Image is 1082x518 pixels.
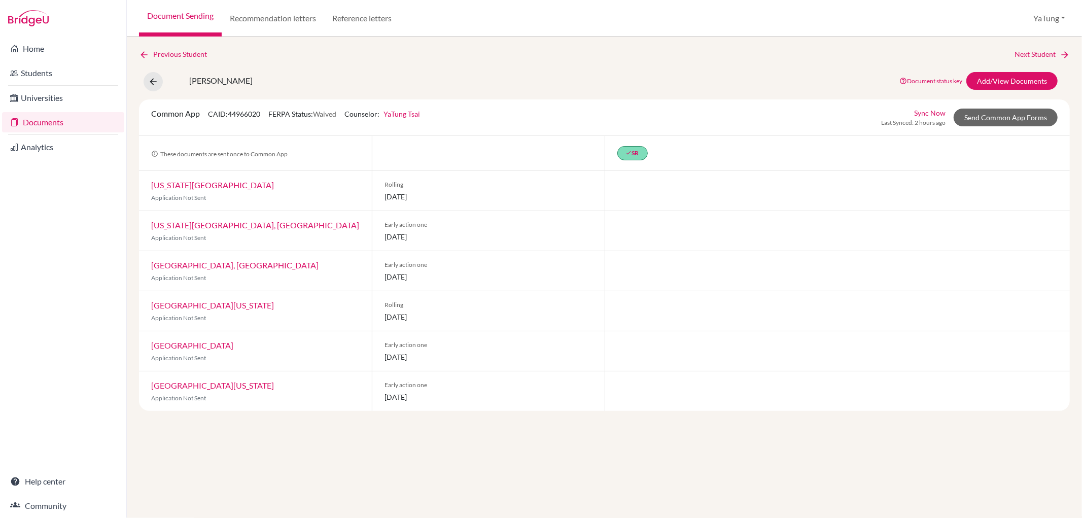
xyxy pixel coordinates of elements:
span: Application Not Sent [151,274,206,282]
a: YaTung Tsai [383,110,420,118]
a: Help center [2,471,124,492]
span: Early action one [385,220,592,229]
a: [GEOGRAPHIC_DATA], [GEOGRAPHIC_DATA] [151,260,319,270]
a: [US_STATE][GEOGRAPHIC_DATA] [151,180,274,190]
a: Send Common App Forms [954,109,1058,126]
a: Students [2,63,124,83]
span: Common App [151,109,200,118]
span: Application Not Sent [151,314,206,322]
span: Application Not Sent [151,194,206,201]
span: FERPA Status: [268,110,336,118]
span: Application Not Sent [151,394,206,402]
span: Rolling [385,180,592,189]
a: [GEOGRAPHIC_DATA][US_STATE] [151,300,274,310]
a: doneSR [617,146,648,160]
span: Application Not Sent [151,354,206,362]
span: [DATE] [385,191,592,202]
span: [DATE] [385,392,592,402]
span: Counselor: [344,110,420,118]
i: done [626,150,632,156]
a: [GEOGRAPHIC_DATA][US_STATE] [151,381,274,390]
span: [DATE] [385,352,592,362]
span: Rolling [385,300,592,309]
span: Waived [313,110,336,118]
a: Documents [2,112,124,132]
span: These documents are sent once to Common App [151,150,288,158]
span: [DATE] [385,271,592,282]
a: Document status key [899,77,962,85]
span: [DATE] [385,231,592,242]
a: Add/View Documents [966,72,1058,90]
span: Early action one [385,381,592,390]
a: Previous Student [139,49,215,60]
a: [US_STATE][GEOGRAPHIC_DATA], [GEOGRAPHIC_DATA] [151,220,359,230]
a: Home [2,39,124,59]
span: Application Not Sent [151,234,206,241]
span: Early action one [385,260,592,269]
a: Sync Now [914,108,946,118]
a: Universities [2,88,124,108]
a: Next Student [1015,49,1070,60]
span: CAID: 44966020 [208,110,260,118]
span: Last Synced: 2 hours ago [881,118,946,127]
img: Bridge-U [8,10,49,26]
a: [GEOGRAPHIC_DATA] [151,340,233,350]
span: [DATE] [385,312,592,322]
a: Analytics [2,137,124,157]
a: Community [2,496,124,516]
span: [PERSON_NAME] [171,76,234,85]
span: Early action one [385,340,592,350]
button: YaTung [1029,9,1070,28]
